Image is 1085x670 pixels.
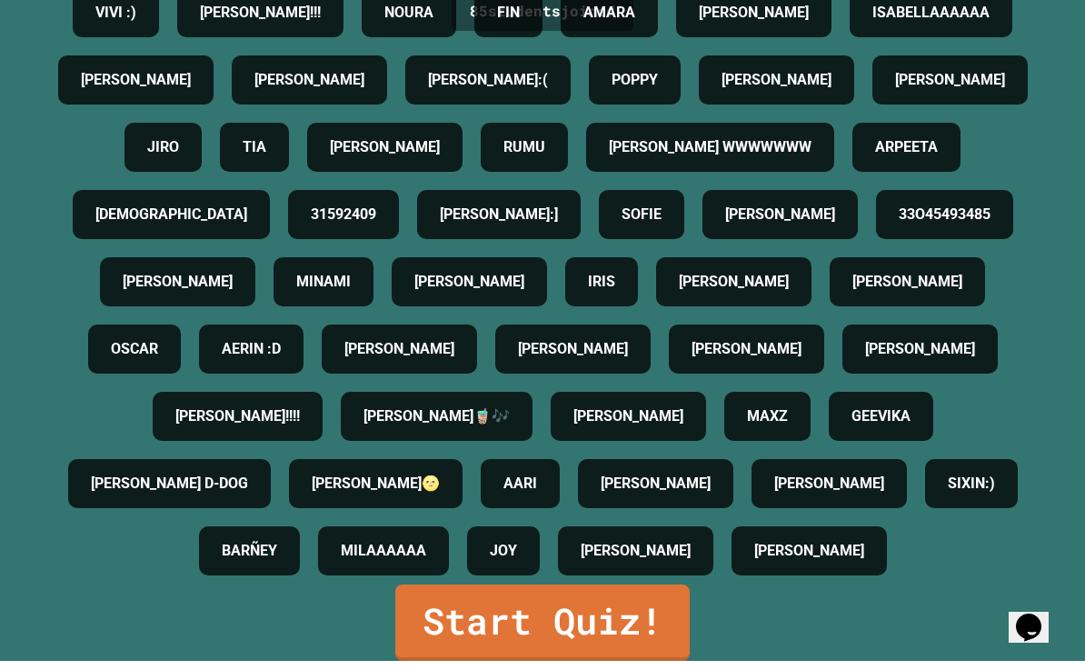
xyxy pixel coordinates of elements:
[875,145,938,167] h4: ARPEETA
[81,78,191,100] h4: [PERSON_NAME]
[243,145,266,167] h4: TIA
[296,280,351,302] h4: MINAMI
[612,78,658,100] h4: POPPY
[583,11,635,33] h4: AMARA
[852,280,962,302] h4: [PERSON_NAME]
[692,347,801,369] h4: [PERSON_NAME]
[91,482,248,504] h4: [PERSON_NAME] D-DOG
[895,78,1005,100] h4: [PERSON_NAME]
[899,213,990,235] h4: 33O45493485
[503,482,537,504] h4: AARI
[747,415,788,436] h4: MAXZ
[774,482,884,504] h4: [PERSON_NAME]
[725,213,835,235] h4: [PERSON_NAME]
[428,78,548,100] h4: [PERSON_NAME]:(
[722,78,831,100] h4: [PERSON_NAME]
[497,11,520,33] h4: FIN
[754,549,864,571] h4: [PERSON_NAME]
[490,549,517,571] h4: JOY
[503,145,545,167] h4: RUMU
[222,549,277,571] h4: BARÑEY
[200,11,321,33] h4: [PERSON_NAME]!!!
[384,11,433,33] h4: NOURA
[95,213,247,235] h4: [DEMOGRAPHIC_DATA]
[588,280,615,302] h4: IRIS
[601,482,711,504] h4: [PERSON_NAME]
[395,594,690,670] a: Start Quiz!
[175,415,300,436] h4: [PERSON_NAME]!!!!
[95,11,136,33] h4: VIVI :)
[865,347,975,369] h4: [PERSON_NAME]
[609,145,811,167] h4: [PERSON_NAME] WWWWWWW
[1009,597,1067,652] iframe: chat widget
[254,78,364,100] h4: [PERSON_NAME]
[344,347,454,369] h4: [PERSON_NAME]
[330,145,440,167] h4: [PERSON_NAME]
[311,213,376,235] h4: 31592409
[581,549,691,571] h4: [PERSON_NAME]
[679,280,789,302] h4: [PERSON_NAME]
[948,482,995,504] h4: SIXIN:)
[312,482,440,504] h4: [PERSON_NAME]🌝
[147,145,179,167] h4: JIRO
[872,11,990,33] h4: ISABELLAAAAAA
[699,11,809,33] h4: [PERSON_NAME]
[851,415,911,436] h4: GEEVIKA
[111,347,158,369] h4: OSCAR
[518,347,628,369] h4: [PERSON_NAME]
[622,213,662,235] h4: SOFIE
[123,280,233,302] h4: [PERSON_NAME]
[341,549,426,571] h4: MILAAAAAA
[363,415,510,436] h4: [PERSON_NAME]🧋🎶
[414,280,524,302] h4: [PERSON_NAME]
[222,347,281,369] h4: AERIN :D
[440,213,558,235] h4: [PERSON_NAME]:]
[573,415,683,436] h4: [PERSON_NAME]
